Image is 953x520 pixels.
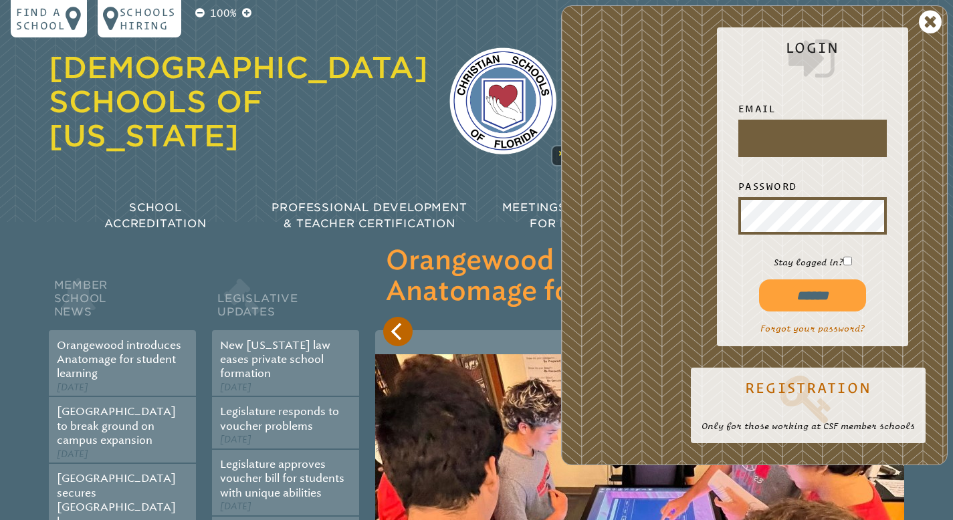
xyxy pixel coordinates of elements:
p: Find a school [16,5,66,32]
p: Stay logged in? [728,256,897,269]
button: Previous [383,317,413,346]
a: [GEOGRAPHIC_DATA] to break ground on campus expansion [57,405,176,446]
p: 100% [207,5,239,21]
h3: Orangewood introduces Anatomage for student learning [386,246,893,307]
a: Legislature approves voucher bill for students with unique abilities [220,458,344,499]
a: Forgot your password? [760,323,865,334]
a: Orangewood introduces Anatomage for student learning [57,339,181,380]
a: New [US_STATE] law eases private school formation [220,339,330,380]
img: csf-logo-web-colors.png [449,47,556,154]
h2: Member School News [49,275,196,330]
p: Only for those working at CSF member schools [702,420,915,432]
span: [DATE] [57,448,88,460]
a: Legislature responds to voucher problems [220,405,339,432]
span: [DATE] [57,382,88,393]
span: Professional Development & Teacher Certification [272,201,467,230]
span: Meetings & Workshops for Educators [502,201,665,230]
span: [DATE] [220,501,251,512]
label: Email [738,101,887,117]
p: Schools Hiring [120,5,176,32]
label: Password [738,178,887,194]
a: Registration [702,372,915,425]
span: [DATE] [220,434,251,445]
h2: Legislative Updates [212,275,359,330]
a: [DEMOGRAPHIC_DATA] Schools of [US_STATE] [49,50,428,153]
span: [DATE] [220,382,251,393]
h2: Login [728,39,897,85]
span: School Accreditation [104,201,206,230]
